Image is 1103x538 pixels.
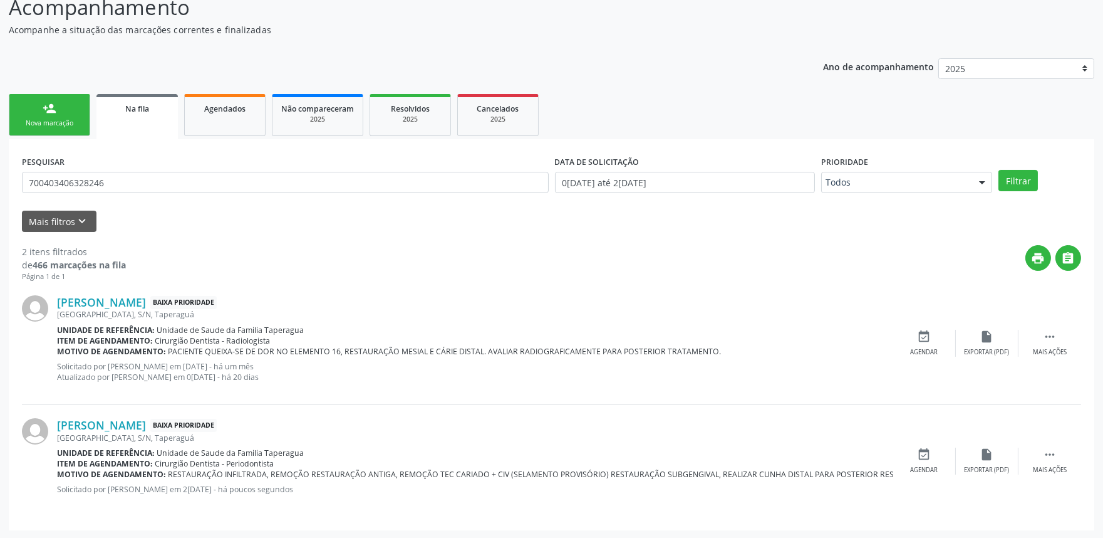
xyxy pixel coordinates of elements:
[379,115,442,124] div: 2025
[826,176,966,189] span: Todos
[22,211,96,233] button: Mais filtroskeyboard_arrow_down
[1043,448,1057,462] i: 
[998,170,1038,191] button: Filtrar
[467,115,529,124] div: 2025
[155,335,271,346] span: Cirurgião Dentista - Radiologista
[57,346,166,357] b: Motivo de agendamento:
[168,469,938,480] span: RESTAURAÇÃO INFILTRADA, REMOÇÃO RESTAURAÇÃO ANTIGA, REMOÇÃO TEC CARIADO + CIV (SELAMENTO PROVISÓR...
[391,103,430,114] span: Resolvidos
[57,484,893,495] p: Solicitado por [PERSON_NAME] em 2[DATE] - há poucos segundos
[1043,330,1057,344] i: 
[1055,245,1081,271] button: 
[76,214,90,228] i: keyboard_arrow_down
[965,466,1010,475] div: Exportar (PDF)
[33,259,126,271] strong: 466 marcações na fila
[22,258,126,272] div: de
[9,23,769,36] p: Acompanhe a situação das marcações correntes e finalizadas
[1062,251,1075,265] i: 
[1025,245,1051,271] button: print
[57,433,893,443] div: [GEOGRAPHIC_DATA], S/N, Taperaguá
[150,296,217,309] span: Baixa Prioridade
[980,330,994,344] i: insert_drive_file
[22,272,126,282] div: Página 1 de 1
[57,458,153,469] b: Item de agendamento:
[22,418,48,445] img: img
[150,419,217,432] span: Baixa Prioridade
[168,346,722,357] span: PACIENTE QUEIXA-SE DE DOR NO ELEMENTO 16, RESTAURAÇÃO MESIAL E CÁRIE DISTAL. AVALIAR RADIOGRAFICA...
[1032,251,1045,265] i: print
[281,103,354,114] span: Não compareceram
[22,295,48,322] img: img
[555,152,640,172] label: DATA DE SOLICITAÇÃO
[204,103,246,114] span: Agendados
[157,325,304,335] span: Unidade de Saude da Familia Taperagua
[22,172,549,193] input: Nome, CNS
[918,448,931,462] i: event_available
[1033,466,1067,475] div: Mais ações
[155,458,274,469] span: Cirurgião Dentista - Periodontista
[57,448,155,458] b: Unidade de referência:
[157,448,304,458] span: Unidade de Saude da Familia Taperagua
[22,152,65,172] label: PESQUISAR
[57,335,153,346] b: Item de agendamento:
[1033,348,1067,357] div: Mais ações
[57,325,155,335] b: Unidade de referência:
[980,448,994,462] i: insert_drive_file
[43,102,56,115] div: person_add
[555,172,815,193] input: Selecione um intervalo
[57,418,146,432] a: [PERSON_NAME]
[22,245,126,258] div: 2 itens filtrados
[823,58,934,74] p: Ano de acompanhamento
[57,295,146,309] a: [PERSON_NAME]
[57,361,893,382] p: Solicitado por [PERSON_NAME] em [DATE] - há um mês Atualizado por [PERSON_NAME] em 0[DATE] - há 2...
[965,348,1010,357] div: Exportar (PDF)
[911,348,938,357] div: Agendar
[57,309,893,320] div: [GEOGRAPHIC_DATA], S/N, Taperaguá
[477,103,519,114] span: Cancelados
[911,466,938,475] div: Agendar
[281,115,354,124] div: 2025
[918,330,931,344] i: event_available
[18,119,81,128] div: Nova marcação
[821,152,868,172] label: Prioridade
[125,103,149,114] span: Na fila
[57,469,166,480] b: Motivo de agendamento:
